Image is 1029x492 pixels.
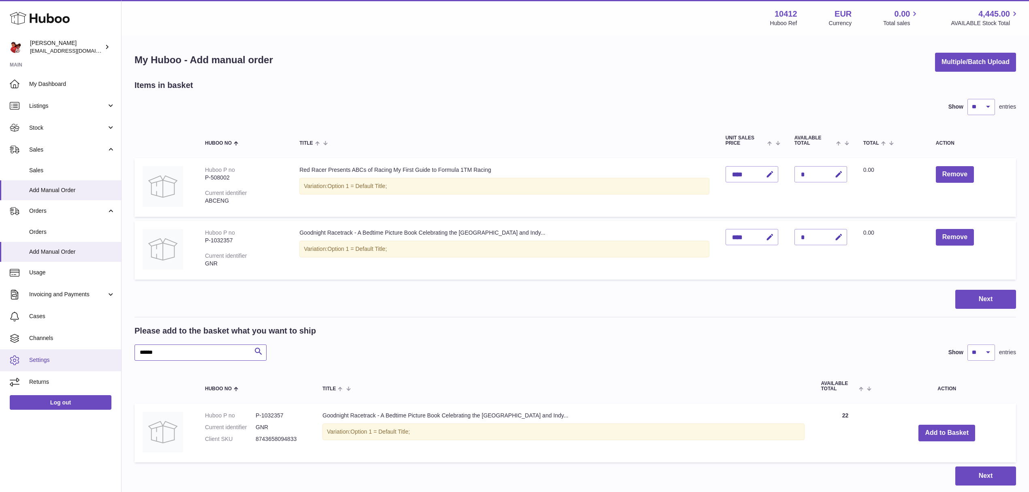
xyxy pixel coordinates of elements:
[30,47,119,54] span: [EMAIL_ADDRESS][DOMAIN_NAME]
[327,246,387,252] span: Option 1 = Default Title;
[29,378,115,386] span: Returns
[29,291,107,298] span: Invoicing and Payments
[205,435,256,443] dt: Client SKU
[863,229,874,236] span: 0.00
[863,141,879,146] span: Total
[327,183,387,189] span: Option 1 = Default Title;
[143,166,183,207] img: Red Racer Presents ABCs of Racing My First Guide to Formula 1TM Racing
[29,207,107,215] span: Orders
[951,19,1019,27] span: AVAILABLE Stock Total
[948,103,963,111] label: Show
[29,80,115,88] span: My Dashboard
[30,39,103,55] div: [PERSON_NAME]
[205,386,232,391] span: Huboo no
[936,141,1008,146] div: Action
[29,167,115,174] span: Sales
[143,229,183,270] img: Goodnight Racetrack - A Bedtime Picture Book Celebrating the Indianapolis Motor Speedway and Indy...
[299,178,709,195] div: Variation:
[134,325,316,336] h2: Please add to the basket what you want to ship
[143,412,183,452] img: Goodnight Racetrack - A Bedtime Picture Book Celebrating the Indianapolis Motor Speedway and Indy...
[29,334,115,342] span: Channels
[205,197,283,205] div: ABCENG
[299,241,709,257] div: Variation:
[821,381,857,391] span: AVAILABLE Total
[895,9,910,19] span: 0.00
[936,166,974,183] button: Remove
[205,167,235,173] div: Huboo P no
[350,428,410,435] span: Option 1 = Default Title;
[134,53,273,66] h1: My Huboo - Add manual order
[918,425,975,441] button: Add to Basket
[10,41,22,53] img: internalAdmin-10412@internal.huboo.com
[29,312,115,320] span: Cases
[813,404,877,462] td: 22
[134,80,193,91] h2: Items in basket
[951,9,1019,27] a: 4,445.00 AVAILABLE Stock Total
[291,158,717,217] td: Red Racer Presents ABCs of Racing My First Guide to Formula 1TM Racing
[205,229,235,236] div: Huboo P no
[205,252,247,259] div: Current identifier
[829,19,852,27] div: Currency
[835,9,852,19] strong: EUR
[999,103,1016,111] span: entries
[863,167,874,173] span: 0.00
[999,349,1016,356] span: entries
[256,412,306,419] dd: P-1032357
[291,221,717,280] td: Goodnight Racetrack - A Bedtime Picture Book Celebrating the [GEOGRAPHIC_DATA] and Indy...
[205,141,232,146] span: Huboo no
[299,141,313,146] span: Title
[205,174,283,182] div: P-508002
[10,395,111,410] a: Log out
[205,237,283,244] div: P-1032357
[775,9,797,19] strong: 10412
[29,356,115,364] span: Settings
[770,19,797,27] div: Huboo Ref
[314,404,813,462] td: Goodnight Racetrack - A Bedtime Picture Book Celebrating the [GEOGRAPHIC_DATA] and Indy...
[726,135,766,146] span: Unit Sales Price
[256,424,306,431] dd: GNR
[29,102,107,110] span: Listings
[29,269,115,276] span: Usage
[29,124,107,132] span: Stock
[322,386,336,391] span: Title
[205,412,256,419] dt: Huboo P no
[955,290,1016,309] button: Next
[29,186,115,194] span: Add Manual Order
[794,135,835,146] span: AVAILABLE Total
[205,260,283,267] div: GNR
[883,9,919,27] a: 0.00 Total sales
[29,146,107,154] span: Sales
[322,424,805,440] div: Variation:
[948,349,963,356] label: Show
[877,373,1016,400] th: Action
[29,228,115,236] span: Orders
[883,19,919,27] span: Total sales
[955,466,1016,486] button: Next
[205,424,256,431] dt: Current identifier
[256,435,306,443] dd: 8743658094833
[205,190,247,196] div: Current identifier
[936,229,974,246] button: Remove
[29,248,115,256] span: Add Manual Order
[935,53,1016,72] button: Multiple/Batch Upload
[978,9,1010,19] span: 4,445.00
